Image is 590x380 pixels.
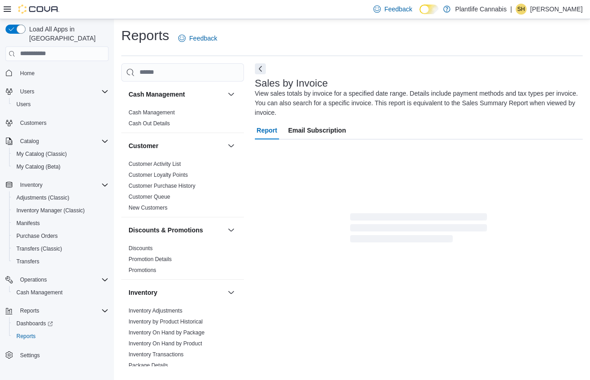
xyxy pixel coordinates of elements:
span: My Catalog (Beta) [16,163,61,170]
span: Transfers (Classic) [16,245,62,252]
a: Customer Loyalty Points [129,172,188,178]
span: Users [16,86,109,97]
a: Dashboards [13,318,57,329]
span: Reports [16,305,109,316]
span: Customer Loyalty Points [129,171,188,179]
span: Customer Purchase History [129,182,196,190]
span: Cash Management [13,287,109,298]
span: Loading [350,215,487,244]
p: [PERSON_NAME] [530,4,583,15]
a: Dashboards [9,317,112,330]
button: Cash Management [226,89,237,100]
button: Inventory [16,180,46,190]
h3: Discounts & Promotions [129,226,203,235]
div: View sales totals by invoice for a specified date range. Details include payment methods and tax ... [255,89,578,118]
a: Cash Out Details [129,120,170,127]
span: Dashboards [16,320,53,327]
input: Dark Mode [419,5,439,14]
p: Plantlife Cannabis [455,4,507,15]
span: Email Subscription [288,121,346,139]
span: Purchase Orders [13,231,109,241]
span: Report [257,121,277,139]
button: Inventory [129,288,224,297]
button: Inventory [226,287,237,298]
a: Transfers [13,256,43,267]
span: Manifests [13,218,109,229]
span: Reports [20,307,39,314]
button: Adjustments (Classic) [9,191,112,204]
span: My Catalog (Classic) [16,150,67,158]
a: Discounts [129,245,153,252]
span: Feedback [189,34,217,43]
h3: Inventory [129,288,157,297]
button: Transfers [9,255,112,268]
a: Inventory Manager (Classic) [13,205,88,216]
span: Home [16,67,109,79]
button: Discounts & Promotions [226,225,237,236]
a: Promotions [129,267,156,273]
a: Cash Management [129,109,175,116]
div: Cash Management [121,107,244,133]
a: Purchase Orders [13,231,62,241]
div: Discounts & Promotions [121,243,244,279]
span: New Customers [129,204,167,211]
button: Catalog [2,135,112,148]
a: Home [16,68,38,79]
span: Package Details [129,362,168,369]
span: Home [20,70,35,77]
button: Operations [16,274,51,285]
h3: Customer [129,141,158,150]
p: | [510,4,512,15]
button: Users [2,85,112,98]
a: Customer Purchase History [129,183,196,189]
a: Manifests [13,218,43,229]
a: New Customers [129,205,167,211]
div: Customer [121,159,244,217]
span: Operations [20,276,47,283]
button: Cash Management [9,286,112,299]
span: Transfers (Classic) [13,243,109,254]
span: Inventory Adjustments [129,307,182,314]
span: Cash Management [16,289,62,296]
div: Saidie Hamilton [516,4,527,15]
span: Feedback [384,5,412,14]
span: Manifests [16,220,40,227]
span: Users [16,101,31,108]
span: Operations [16,274,109,285]
span: Inventory [20,181,42,189]
span: Customers [16,117,109,128]
span: Customers [20,119,47,127]
button: Manifests [9,217,112,230]
span: My Catalog (Beta) [13,161,109,172]
button: Operations [2,273,112,286]
a: Inventory Adjustments [129,308,182,314]
button: Users [9,98,112,111]
a: Feedback [175,29,221,47]
a: Inventory On Hand by Product [129,340,202,347]
button: Next [255,63,266,74]
span: Inventory Transactions [129,351,184,358]
button: Cash Management [129,90,224,99]
span: SH [518,4,525,15]
span: Transfers [16,258,39,265]
a: Adjustments (Classic) [13,192,73,203]
button: My Catalog (Classic) [9,148,112,160]
a: My Catalog (Beta) [13,161,64,172]
span: Promotion Details [129,256,172,263]
button: Purchase Orders [9,230,112,242]
a: Customer Queue [129,194,170,200]
span: Purchase Orders [16,232,58,240]
span: Settings [16,349,109,360]
h3: Cash Management [129,90,185,99]
img: Cova [18,5,59,14]
a: Inventory Transactions [129,351,184,358]
button: Catalog [16,136,42,147]
a: Inventory by Product Historical [129,318,203,325]
span: Reports [13,331,109,342]
span: Adjustments (Classic) [13,192,109,203]
h1: Reports [121,26,169,45]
